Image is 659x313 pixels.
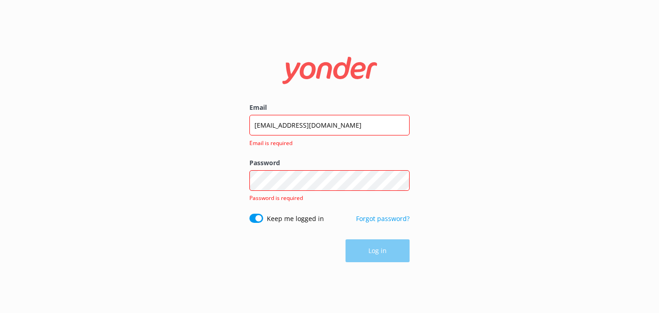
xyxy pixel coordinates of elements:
[249,194,303,202] span: Password is required
[249,103,410,113] label: Email
[356,214,410,223] a: Forgot password?
[267,214,324,224] label: Keep me logged in
[249,115,410,135] input: user@emailaddress.com
[249,158,410,168] label: Password
[249,139,404,147] span: Email is required
[391,172,410,190] button: Show password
